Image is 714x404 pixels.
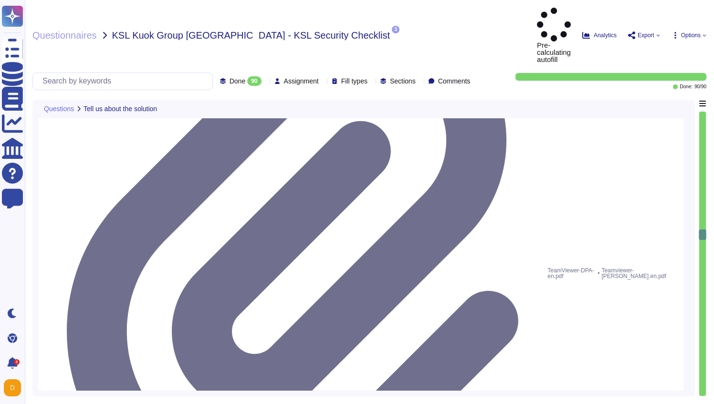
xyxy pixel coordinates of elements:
input: Search by keywords [38,73,212,90]
span: Done: [680,84,693,89]
span: Pre-calculating autofill [537,8,571,63]
span: KSL Kuok Group [GEOGRAPHIC_DATA] - KSL Security Checklist [112,31,390,40]
span: 3 [392,26,399,33]
span: Comments [438,78,471,84]
span: Questionnaires [32,31,97,40]
span: TeamViewer-DPA-en.pdf [547,266,599,281]
span: Options [681,32,701,38]
span: 90 / 90 [694,84,706,89]
span: Export [638,32,654,38]
span: Teamviewer-[PERSON_NAME].en.pdf [601,266,678,281]
span: Fill types [341,78,367,84]
div: 90 [247,76,261,86]
span: Sections [390,78,416,84]
button: user [2,377,28,398]
span: Tell us about the solution [84,105,157,112]
div: 2 [14,359,20,365]
span: Analytics [594,32,617,38]
button: Analytics [582,31,617,39]
span: Done [230,78,245,84]
span: • [598,270,599,276]
span: Questions [44,105,74,112]
img: user [4,379,21,396]
span: Assignment [284,78,319,84]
